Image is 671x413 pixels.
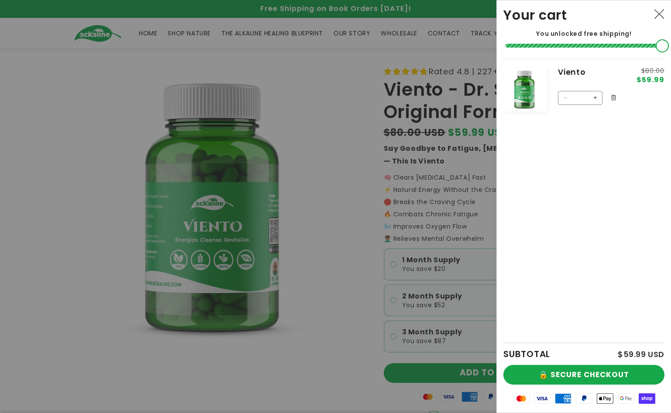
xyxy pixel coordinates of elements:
[618,351,664,358] p: $59.99 USD
[503,7,567,23] h2: Your cart
[637,76,664,83] span: $59.99
[503,30,664,38] p: You unlocked free shipping!
[503,365,664,385] button: 🔒 SECURE CHECKOUT
[650,5,669,24] button: Close
[572,91,588,105] input: Quantity for Viento
[637,68,664,74] s: $80.00
[558,68,625,77] a: Viento
[607,91,620,104] button: Remove Viento
[503,350,550,358] h2: SUBTOTAL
